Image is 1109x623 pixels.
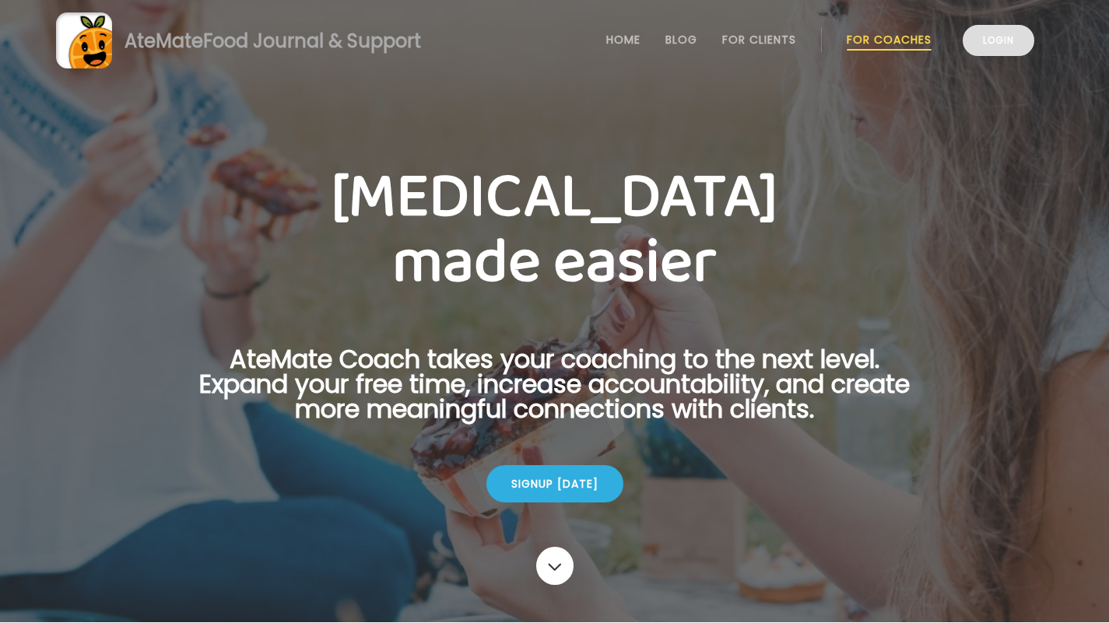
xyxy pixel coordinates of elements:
[175,165,935,296] h1: [MEDICAL_DATA] made easier
[56,12,1053,68] a: AteMateFood Journal & Support
[606,33,640,46] a: Home
[963,25,1034,56] a: Login
[847,33,932,46] a: For Coaches
[486,465,623,502] div: Signup [DATE]
[665,33,697,46] a: Blog
[203,28,421,54] span: Food Journal & Support
[175,347,935,440] p: AteMate Coach takes your coaching to the next level. Expand your free time, increase accountabili...
[112,27,421,54] div: AteMate
[722,33,796,46] a: For Clients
